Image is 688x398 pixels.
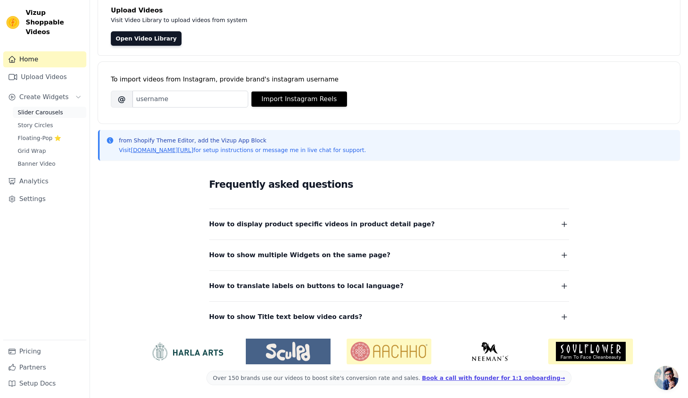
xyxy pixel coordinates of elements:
a: Open Video Library [111,31,182,46]
button: How to display product specific videos in product detail page? [209,219,569,230]
img: HarlaArts [145,342,230,361]
a: Story Circles [13,120,86,131]
a: Home [3,51,86,67]
a: Pricing [3,343,86,359]
span: Create Widgets [19,92,69,102]
span: Floating-Pop ⭐ [18,134,61,142]
a: [DOMAIN_NAME][URL] [131,147,194,153]
a: Grid Wrap [13,145,86,156]
button: Create Widgets [3,89,86,105]
a: Upload Videos [3,69,86,85]
a: Book a call with founder for 1:1 onboarding [422,375,565,381]
a: Floating-Pop ⭐ [13,132,86,144]
button: How to translate labels on buttons to local language? [209,280,569,292]
a: Slider Carousels [13,107,86,118]
button: Import Instagram Reels [251,91,347,107]
span: Slider Carousels [18,108,63,116]
a: Analytics [3,173,86,189]
div: Open chat [654,366,678,390]
button: How to show Title text below video cards? [209,311,569,323]
h4: Upload Videos [111,6,667,15]
span: How to translate labels on buttons to local language? [209,280,404,292]
p: Visit Video Library to upload videos from system [111,15,471,25]
p: Visit for setup instructions or message me in live chat for support. [119,146,366,154]
span: How to show multiple Widgets on the same page? [209,250,391,261]
img: Sculpd US [246,342,331,361]
span: How to show Title text below video cards? [209,311,363,323]
a: Setup Docs [3,376,86,392]
h2: Frequently asked questions [209,177,569,193]
img: Aachho [347,339,431,364]
span: Banner Video [18,160,55,168]
span: @ [111,91,133,108]
button: How to show multiple Widgets on the same page? [209,250,569,261]
span: Vizup Shoppable Videos [26,8,83,37]
span: Story Circles [18,121,53,129]
a: Banner Video [13,158,86,169]
p: from Shopify Theme Editor, add the Vizup App Block [119,136,366,144]
a: Partners [3,359,86,376]
span: How to display product specific videos in product detail page? [209,219,435,230]
a: Settings [3,191,86,207]
img: Soulflower [548,339,633,364]
img: Neeman's [447,342,532,361]
input: username [133,91,248,108]
img: Vizup [6,16,19,29]
span: Grid Wrap [18,147,46,155]
div: To import videos from Instagram, provide brand's instagram username [111,75,667,84]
